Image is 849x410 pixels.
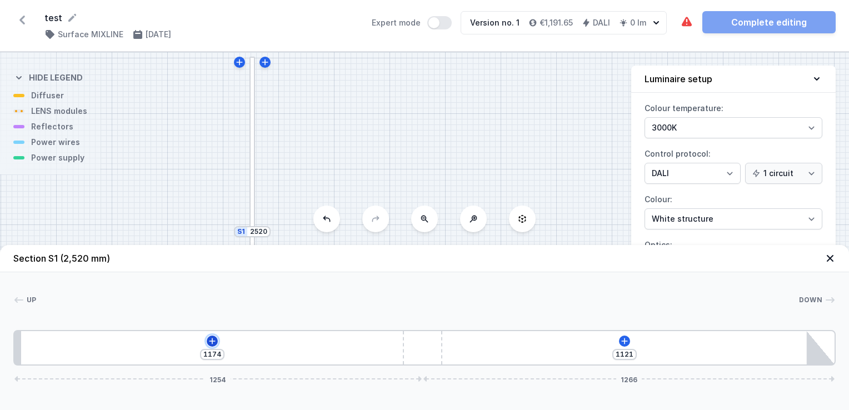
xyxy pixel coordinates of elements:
[631,66,836,93] button: Luminaire setup
[27,296,37,304] span: Up
[203,350,221,359] input: Dimension [mm]
[67,12,78,23] button: Rename project
[645,117,822,138] select: Colour temperature:
[146,29,171,40] h4: [DATE]
[427,16,452,29] button: Expert mode
[58,29,123,40] h4: Surface MIXLINE
[593,17,610,28] h4: DALI
[616,350,633,359] input: Dimension [mm]
[60,253,110,264] span: (2,520 mm)
[470,17,520,28] div: Version no. 1
[29,72,83,83] h4: Hide legend
[13,63,83,90] button: Hide legend
[745,163,822,184] select: Control protocol:
[540,17,573,28] h4: €1,191.65
[645,99,822,138] label: Colour temperature:
[249,227,267,236] input: Dimension [mm]
[645,191,822,229] label: Colour:
[461,11,667,34] button: Version no. 1€1,191.65DALI0 lm
[799,296,822,304] span: Down
[645,145,822,184] label: Control protocol:
[645,163,741,184] select: Control protocol:
[205,376,231,382] span: 1254
[630,17,646,28] h4: 0 lm
[619,336,630,347] button: Add element
[616,376,642,382] span: 1266
[645,208,822,229] select: Colour:
[645,236,822,275] label: Optics:
[44,11,358,24] form: test
[372,16,452,29] label: Expert mode
[13,252,110,265] h4: Section S1
[645,72,712,86] h4: Luminaire setup
[207,336,218,347] button: Add element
